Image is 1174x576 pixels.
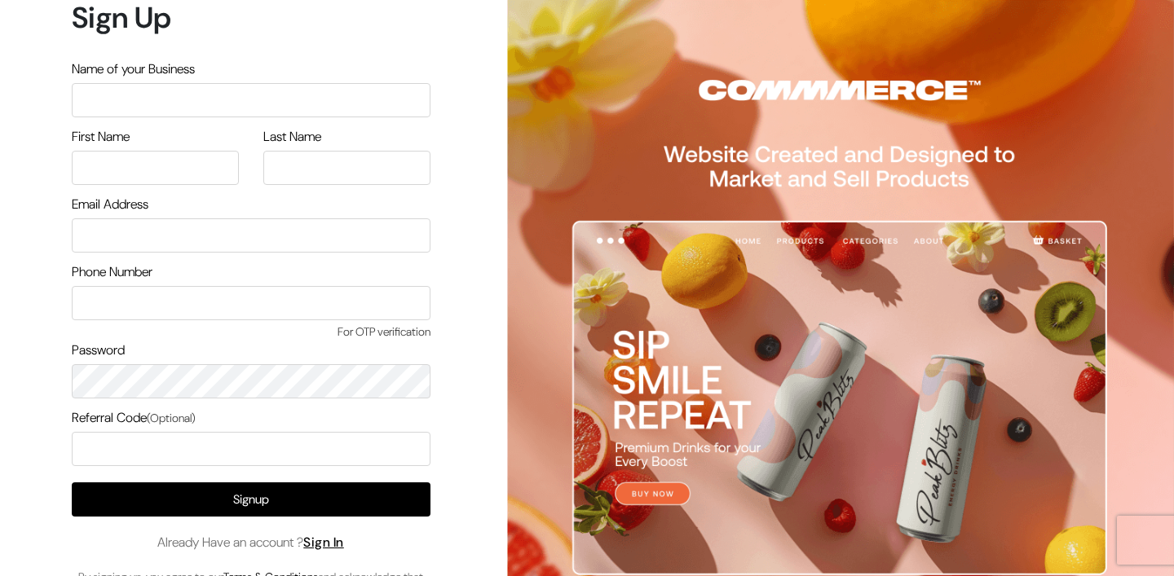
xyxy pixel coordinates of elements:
[147,411,196,425] span: (Optional)
[157,533,344,552] span: Already Have an account ?
[72,323,430,341] span: For OTP verification
[72,59,195,79] label: Name of your Business
[72,262,152,282] label: Phone Number
[303,534,344,551] a: Sign In
[263,127,321,147] label: Last Name
[72,195,148,214] label: Email Address
[72,408,196,428] label: Referral Code
[72,482,430,517] button: Signup
[72,127,130,147] label: First Name
[72,341,125,360] label: Password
